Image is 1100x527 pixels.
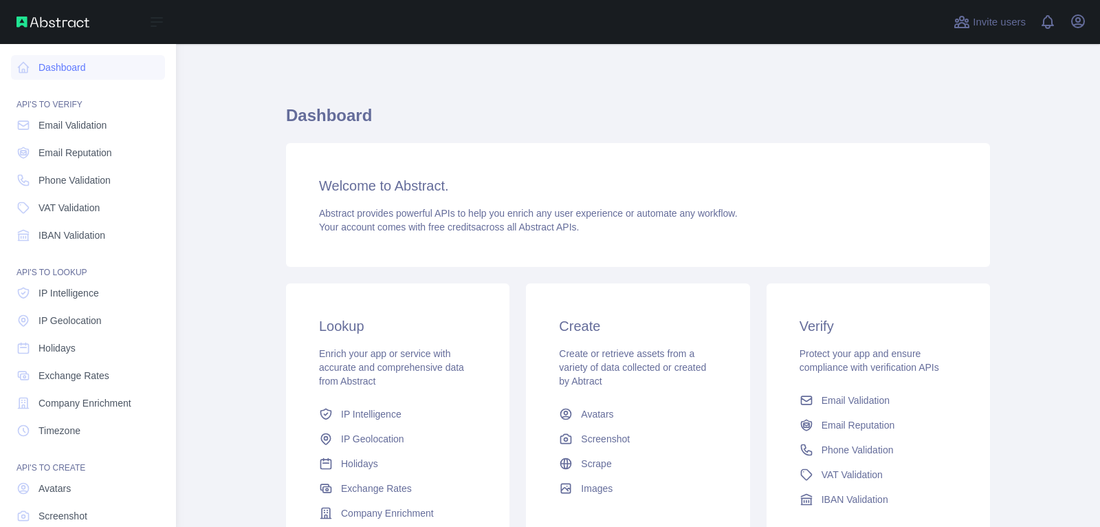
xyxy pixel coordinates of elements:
[319,208,738,219] span: Abstract provides powerful APIs to help you enrich any user experience or automate any workflow.
[794,462,962,487] a: VAT Validation
[38,509,87,523] span: Screenshot
[11,55,165,80] a: Dashboard
[319,222,579,233] span: Your account comes with across all Abstract APIs.
[286,105,990,138] h1: Dashboard
[319,316,476,336] h3: Lookup
[11,336,165,361] a: Holidays
[319,176,957,195] h3: Welcome to Abstract.
[38,228,105,242] span: IBAN Validation
[11,168,165,193] a: Phone Validation
[794,388,962,413] a: Email Validation
[559,348,706,387] span: Create or retrieve assets from a variety of data collected or created by Abtract
[11,113,165,138] a: Email Validation
[38,201,100,215] span: VAT Validation
[794,487,962,512] a: IBAN Validation
[973,14,1026,30] span: Invite users
[794,413,962,438] a: Email Reputation
[341,457,378,471] span: Holidays
[38,424,80,438] span: Timezone
[581,432,630,446] span: Screenshot
[428,222,476,233] span: free credits
[11,391,165,416] a: Company Enrichment
[11,446,165,473] div: API'S TO CREATE
[800,316,957,336] h3: Verify
[553,451,722,476] a: Scrape
[341,482,412,495] span: Exchange Rates
[951,11,1028,33] button: Invite users
[38,314,102,327] span: IP Geolocation
[553,427,722,451] a: Screenshot
[38,173,111,187] span: Phone Validation
[11,476,165,501] a: Avatars
[313,476,482,501] a: Exchange Rates
[559,316,716,336] h3: Create
[313,402,482,427] a: IP Intelligence
[822,443,894,457] span: Phone Validation
[341,506,434,520] span: Company Enrichment
[38,118,107,132] span: Email Validation
[341,407,401,421] span: IP Intelligence
[11,250,165,278] div: API'S TO LOOKUP
[313,451,482,476] a: Holidays
[38,146,112,160] span: Email Reputation
[11,195,165,220] a: VAT Validation
[11,223,165,248] a: IBAN Validation
[38,286,99,300] span: IP Intelligence
[341,432,404,446] span: IP Geolocation
[11,308,165,333] a: IP Geolocation
[38,482,71,495] span: Avatars
[16,17,89,28] img: Abstract API
[553,402,722,427] a: Avatars
[11,140,165,165] a: Email Reputation
[822,394,890,407] span: Email Validation
[11,281,165,305] a: IP Intelligence
[822,468,883,482] span: VAT Validation
[11,363,165,388] a: Exchange Rates
[11,418,165,443] a: Timezone
[581,482,613,495] span: Images
[822,418,895,432] span: Email Reputation
[38,369,109,383] span: Exchange Rates
[313,501,482,526] a: Company Enrichment
[313,427,482,451] a: IP Geolocation
[794,438,962,462] a: Phone Validation
[800,348,939,373] span: Protect your app and ensure compliance with verification APIs
[319,348,464,387] span: Enrich your app or service with accurate and comprehensive data from Abstract
[38,396,131,410] span: Company Enrichment
[581,407,613,421] span: Avatars
[581,457,611,471] span: Scrape
[38,341,76,355] span: Holidays
[822,493,888,506] span: IBAN Validation
[11,83,165,110] div: API'S TO VERIFY
[553,476,722,501] a: Images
